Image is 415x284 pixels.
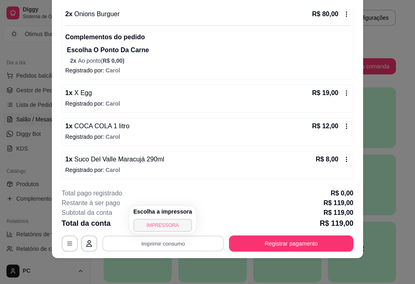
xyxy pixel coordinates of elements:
p: 2 x [65,9,120,19]
p: Restante à ser pago [62,198,120,208]
p: R$ 119,00 [323,208,353,218]
p: 1 x [65,88,92,98]
span: X Egg [73,89,92,96]
p: Complementos do pedido [65,32,350,42]
span: R$ 0,00 ) [103,57,124,64]
span: Suco Del Valle Maracujá 290ml [73,156,164,163]
span: COCA COLA 1 litro [73,123,130,129]
p: R$ 8,00 [316,155,338,164]
p: R$ 119,00 [323,198,353,208]
p: Total da conta [62,218,111,229]
p: R$ 0,00 [331,189,353,198]
p: Total pago registrado [62,189,122,198]
h4: Escolha a impressora [133,208,192,216]
span: Carol [106,100,120,107]
p: Subtotal da conta [62,208,112,218]
span: Carol [106,134,120,140]
p: Registrado por: [65,133,350,141]
p: R$ 19,00 [312,88,338,98]
p: R$ 80,00 [312,9,338,19]
p: Registrado por: [65,66,350,74]
p: 1 x [65,121,129,131]
button: Imprimir consumo [103,236,224,252]
p: Escolha O Ponto Da Carne [67,45,350,55]
button: Registrar pagamento [229,235,353,252]
p: Ao ponto ( [70,57,350,65]
p: R$ 119,00 [320,218,353,229]
p: Registrado por: [65,166,350,174]
p: Registrado por: [65,100,350,108]
span: Onions Burguer [73,11,120,17]
span: 2 x [70,57,78,64]
span: Carol [106,67,120,74]
span: Carol [106,167,120,173]
button: IMPRESSORA [133,219,192,232]
p: 1 x [65,155,164,164]
p: R$ 12,00 [312,121,338,131]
